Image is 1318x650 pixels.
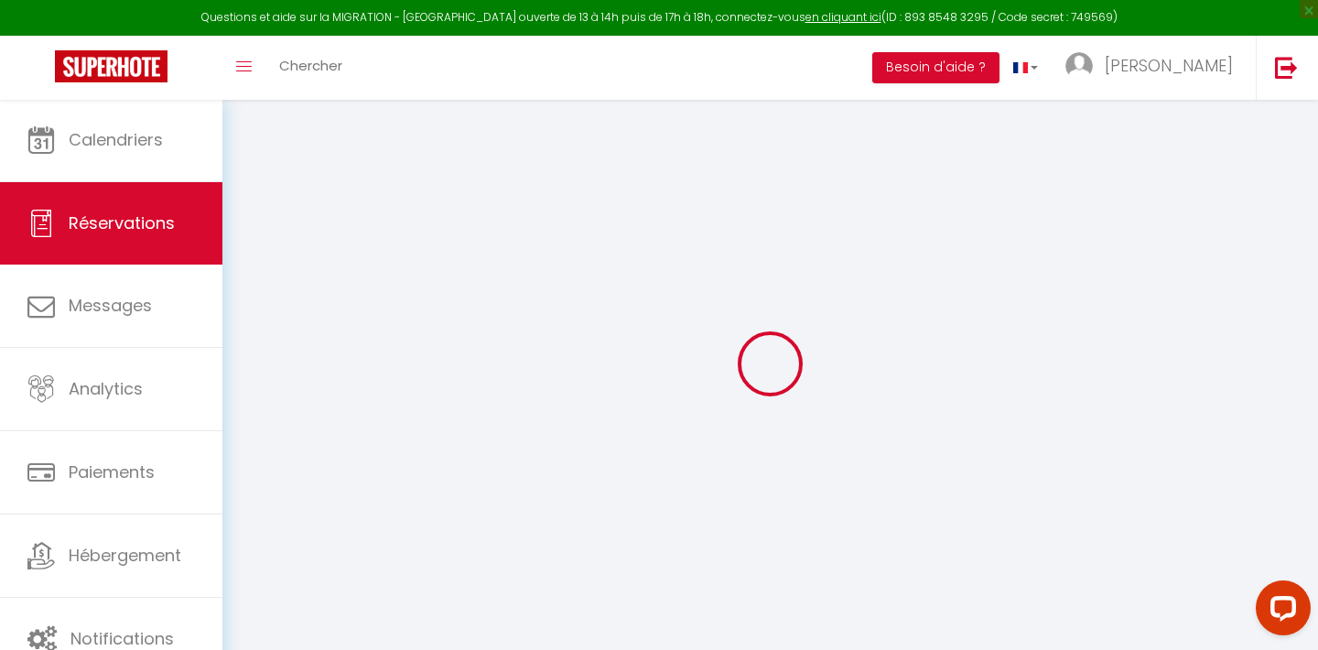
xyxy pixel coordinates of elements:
a: en cliquant ici [805,9,881,25]
span: Notifications [70,627,174,650]
button: Besoin d'aide ? [872,52,999,83]
img: logout [1275,56,1298,79]
span: Hébergement [69,544,181,567]
span: Chercher [279,56,342,75]
iframe: LiveChat chat widget [1241,573,1318,650]
a: ... [PERSON_NAME] [1052,36,1256,100]
img: ... [1065,52,1093,80]
span: Calendriers [69,128,163,151]
span: Paiements [69,460,155,483]
span: Analytics [69,377,143,400]
span: Réservations [69,211,175,234]
span: [PERSON_NAME] [1105,54,1233,77]
a: Chercher [265,36,356,100]
img: Super Booking [55,50,167,82]
span: Messages [69,294,152,317]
